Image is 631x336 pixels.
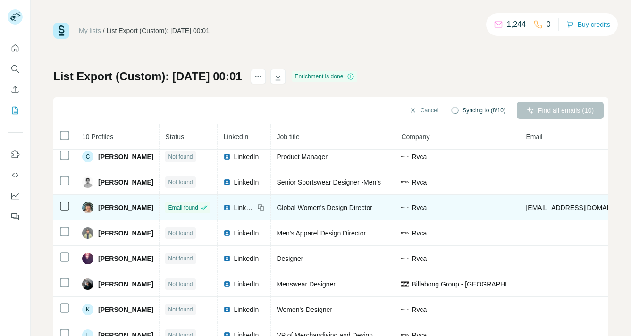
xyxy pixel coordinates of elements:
div: K [82,304,93,315]
span: LinkedIn [234,279,259,289]
button: Dashboard [8,187,23,204]
span: [PERSON_NAME] [98,152,153,161]
span: Not found [168,152,193,161]
img: company-logo [401,334,409,336]
button: Quick start [8,40,23,57]
span: [PERSON_NAME] [98,305,153,314]
button: actions [251,69,266,84]
button: Search [8,60,23,77]
span: 10 Profiles [82,133,113,141]
button: Use Surfe API [8,167,23,184]
button: Feedback [8,208,23,225]
span: [PERSON_NAME] [98,203,153,212]
span: Rvca [412,305,427,314]
div: C [82,151,93,162]
img: LinkedIn logo [223,280,231,288]
li: / [103,26,105,35]
a: My lists [79,27,101,34]
p: 0 [547,19,551,30]
span: [PERSON_NAME] [98,254,153,263]
span: Billabong Group - [GEOGRAPHIC_DATA] [412,279,514,289]
span: Email [526,133,542,141]
img: Avatar [82,227,93,239]
img: Avatar [82,253,93,264]
span: LinkedIn [234,177,259,187]
span: Company [401,133,429,141]
span: Email found [168,203,198,212]
button: Use Surfe on LinkedIn [8,146,23,163]
img: Avatar [82,176,93,188]
div: List Export (Custom): [DATE] 00:01 [107,26,210,35]
span: Designer [277,255,303,262]
span: Syncing to (8/10) [463,106,505,115]
span: [PERSON_NAME] [98,228,153,238]
span: Job title [277,133,299,141]
img: company-logo [401,309,409,310]
span: Status [165,133,184,141]
img: Avatar [82,202,93,213]
span: LinkedIn [234,254,259,263]
img: LinkedIn logo [223,204,231,211]
button: Cancel [403,102,445,119]
span: LinkedIn [223,133,248,141]
span: Menswear Designer [277,280,336,288]
span: Rvca [412,152,427,161]
span: Rvca [412,254,427,263]
span: LinkedIn [234,305,259,314]
p: 1,244 [507,19,526,30]
span: Not found [168,280,193,288]
img: company-logo [401,156,409,157]
span: Global Women's Design Director [277,204,372,211]
img: company-logo [401,258,409,259]
img: company-logo [401,181,409,183]
span: Rvca [412,203,427,212]
span: [PERSON_NAME] [98,177,153,187]
img: LinkedIn logo [223,306,231,313]
button: Buy credits [566,18,610,31]
span: Product Manager [277,153,327,160]
img: LinkedIn logo [223,178,231,186]
span: LinkedIn [234,228,259,238]
img: LinkedIn logo [223,255,231,262]
span: Rvca [412,177,427,187]
img: company-logo [401,207,409,208]
span: Men's Apparel Design Director [277,229,366,237]
img: LinkedIn logo [223,153,231,160]
span: Not found [168,305,193,314]
span: Rvca [412,228,427,238]
span: LinkedIn [234,203,254,212]
span: Senior Sportswear Designer -Men's [277,178,381,186]
div: Enrichment is done [292,71,358,82]
img: Avatar [82,278,93,290]
span: Women's Designer [277,306,332,313]
img: Surfe Logo [53,23,69,39]
span: Not found [168,254,193,263]
span: [PERSON_NAME] [98,279,153,289]
h1: List Export (Custom): [DATE] 00:01 [53,69,242,84]
img: company-logo [401,280,409,288]
span: LinkedIn [234,152,259,161]
img: LinkedIn logo [223,229,231,237]
button: Enrich CSV [8,81,23,98]
span: Not found [168,178,193,186]
span: Not found [168,229,193,237]
button: My lists [8,102,23,119]
img: company-logo [401,232,409,234]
